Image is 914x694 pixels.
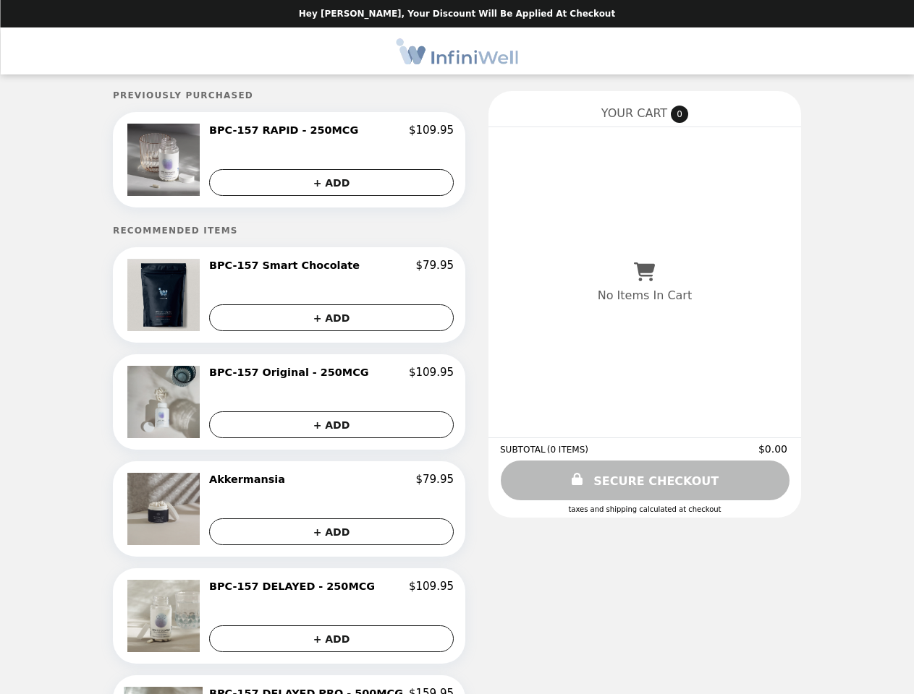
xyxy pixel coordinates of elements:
span: 0 [671,106,688,123]
p: Hey [PERSON_NAME], your discount will be applied at checkout [299,9,615,19]
img: BPC-157 DELAYED - 250MCG [127,580,203,652]
h2: BPC-157 Smart Chocolate [209,259,365,272]
button: + ADD [209,625,454,652]
img: BPC-157 Smart Chocolate [127,259,203,331]
p: $109.95 [409,580,454,593]
button: + ADD [209,169,454,196]
div: Taxes and Shipping calculated at checkout [500,505,790,513]
span: $0.00 [758,443,790,455]
h2: BPC-157 RAPID - 250MCG [209,124,364,137]
button: + ADD [209,518,454,545]
p: $79.95 [415,259,454,272]
img: BPC-157 RAPID - 250MCG [127,124,203,196]
span: YOUR CART [601,106,667,120]
p: $109.95 [409,124,454,137]
span: ( 0 ITEMS ) [547,445,588,455]
button: + ADD [209,304,454,331]
img: Akkermansia [127,473,203,545]
p: No Items In Cart [598,288,692,302]
img: BPC-157 Original - 250MCG [127,366,203,438]
img: Brand Logo [397,36,518,66]
h2: BPC-157 DELAYED - 250MCG [209,580,381,593]
h5: Recommended Items [113,226,465,236]
p: $109.95 [409,366,454,379]
span: SUBTOTAL [500,445,547,455]
h2: Akkermansia [209,473,291,486]
button: + ADD [209,411,454,438]
p: $79.95 [415,473,454,486]
h5: Previously Purchased [113,90,465,100]
h2: BPC-157 Original - 250MCG [209,366,375,379]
